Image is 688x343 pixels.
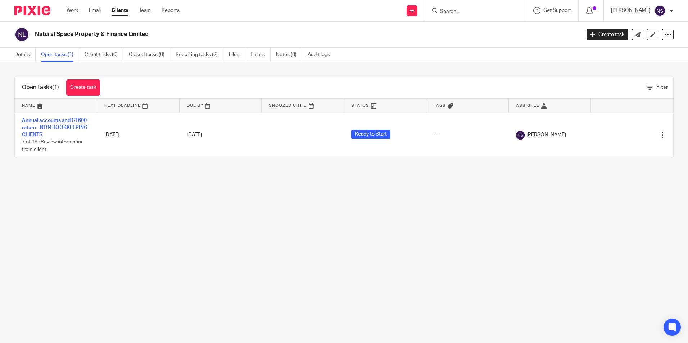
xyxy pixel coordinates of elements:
[89,7,101,14] a: Email
[611,7,651,14] p: [PERSON_NAME]
[543,8,571,13] span: Get Support
[14,48,36,62] a: Details
[14,6,50,15] img: Pixie
[351,104,369,108] span: Status
[67,7,78,14] a: Work
[516,131,525,140] img: svg%3E
[22,140,84,152] span: 7 of 19 · Review information from client
[176,48,223,62] a: Recurring tasks (2)
[129,48,170,62] a: Closed tasks (0)
[162,7,180,14] a: Reports
[229,48,245,62] a: Files
[434,131,502,138] div: ---
[187,132,202,137] span: [DATE]
[434,104,446,108] span: Tags
[22,84,59,91] h1: Open tasks
[35,31,467,38] h2: Natural Space Property & Finance Limited
[656,85,668,90] span: Filter
[308,48,335,62] a: Audit logs
[526,131,566,138] span: [PERSON_NAME]
[14,27,30,42] img: svg%3E
[52,84,59,90] span: (1)
[654,5,666,17] img: svg%3E
[269,104,307,108] span: Snoozed Until
[250,48,271,62] a: Emails
[66,79,100,96] a: Create task
[587,29,628,40] a: Create task
[97,113,180,157] td: [DATE]
[139,7,151,14] a: Team
[439,9,504,15] input: Search
[112,7,128,14] a: Clients
[351,130,390,139] span: Ready to Start
[276,48,302,62] a: Notes (0)
[85,48,123,62] a: Client tasks (0)
[41,48,79,62] a: Open tasks (1)
[22,118,87,138] a: Annual accounts and CT600 return - NON BOOKKEEPING CLIENTS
